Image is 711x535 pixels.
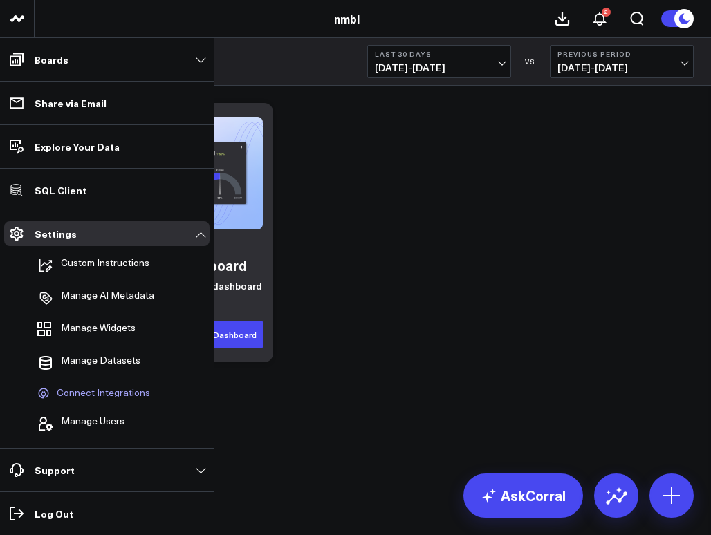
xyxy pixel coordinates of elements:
p: Custom Instructions [61,257,149,274]
a: Log Out [4,501,210,526]
span: Manage Users [61,415,124,432]
button: Custom Instructions [32,250,149,281]
p: Manage AI Metadata [61,290,154,306]
a: Manage AI Metadata [32,283,168,313]
button: Manage Users [32,409,124,439]
a: AskCorral [463,473,583,518]
a: Manage Datasets [32,348,168,378]
button: Generate Dashboard [167,321,263,348]
p: Explore Your Data [35,141,120,152]
span: [DATE] - [DATE] [375,62,504,73]
a: nmbl [334,11,360,26]
p: Settings [35,228,77,239]
span: Manage Widgets [61,322,136,339]
div: 2 [602,8,611,17]
b: Previous Period [557,50,686,58]
p: Log Out [35,508,73,519]
button: Previous Period[DATE]-[DATE] [550,45,694,78]
p: SQL Client [35,185,86,196]
a: SQL Client [4,178,210,203]
span: Manage Datasets [61,355,140,371]
p: Support [35,464,75,476]
a: Manage Widgets [32,315,168,346]
p: Share via Email [35,97,107,109]
button: Last 30 Days[DATE]-[DATE] [367,45,511,78]
b: Last 30 Days [375,50,504,58]
span: Connect Integrations [57,387,150,400]
p: Boards [35,54,68,65]
a: Connect Integrations [32,380,168,406]
div: VS [518,57,543,66]
span: [DATE] - [DATE] [557,62,686,73]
